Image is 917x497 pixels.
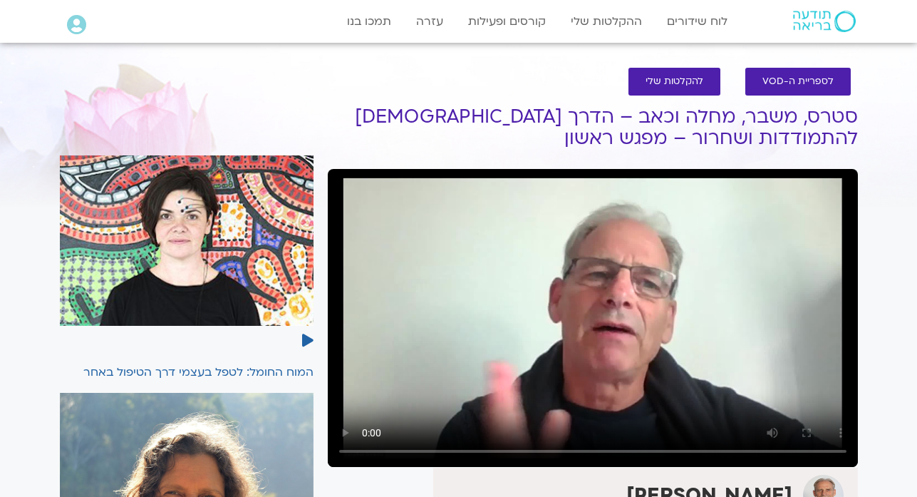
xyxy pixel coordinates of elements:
a: להקלטות שלי [628,68,720,96]
span: לספריית ה-VOD [762,76,834,87]
p: המוח החומל: לטפל בעצמי דרך הטיפול באחר [60,363,314,382]
span: להקלטות שלי [646,76,703,87]
a: המוח החומל: לטפל בעצמי דרך הטיפול באחר [60,155,314,382]
a: קורסים ופעילות [461,8,553,35]
a: ההקלטות שלי [564,8,649,35]
img: %D7%93%D7%A8-%D7%99%D7%95%D7%9C%D7%99%D7%94-%D7%92%D7%95%D7%9C%D7%A0%D7%93-1.jpg [60,155,314,326]
a: תמכו בנו [340,8,398,35]
a: לוח שידורים [660,8,735,35]
a: עזרה [409,8,450,35]
img: תודעה בריאה [793,11,856,32]
h1: סטרס, משבר, מחלה וכאב – הדרך [DEMOGRAPHIC_DATA] להתמודדות ושחרור – מפגש ראשון [328,106,858,149]
a: לספריית ה-VOD [745,68,851,96]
